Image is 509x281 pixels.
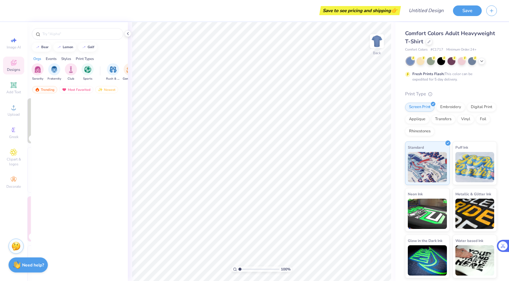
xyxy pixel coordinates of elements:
div: Print Type [405,91,497,98]
div: golf [88,45,94,49]
span: Comfort Colors Adult Heavyweight T-Shirt [405,30,495,45]
div: Print Types [76,56,94,61]
div: Embroidery [436,103,465,112]
strong: Need help? [22,262,44,268]
span: Sports [83,77,92,81]
span: Decorate [6,184,21,189]
span: Game Day [123,77,137,81]
img: Sports Image [84,66,91,73]
div: Orgs [33,56,41,61]
span: Image AI [7,45,21,50]
span: Add Text [6,90,21,94]
div: Foil [476,115,490,124]
img: most_fav.gif [62,88,67,92]
div: filter for Sports [82,63,94,81]
img: Fraternity Image [51,66,58,73]
div: Vinyl [457,115,474,124]
span: Sorority [32,77,43,81]
img: Glow in the Dark Ink [408,245,447,276]
div: Digital Print [467,103,496,112]
img: Back [371,35,383,47]
img: Neon Ink [408,199,447,229]
img: trend_line.gif [35,45,40,49]
div: Most Favorited [59,86,93,93]
span: Metallic & Glitter Ink [455,191,491,197]
button: Save [453,5,482,16]
button: filter button [82,63,94,81]
span: Neon Ink [408,191,423,197]
div: filter for Game Day [123,63,137,81]
img: 3b9aba4f-e317-4aa7-a679-c95a879539bd [28,98,72,143]
button: filter button [48,63,61,81]
img: Club Image [68,66,74,73]
img: Standard [408,152,447,182]
div: Trending [32,86,57,93]
div: Newest [95,86,118,93]
span: Fraternity [48,77,61,81]
img: trend_line.gif [57,45,62,49]
button: filter button [106,63,120,81]
img: trending.gif [35,88,40,92]
img: Metallic & Glitter Ink [455,199,494,229]
span: # C1717 [431,47,443,52]
img: trend_line.gif [82,45,86,49]
span: Water based Ink [455,237,483,244]
div: Save to see pricing and shipping [321,6,399,15]
div: Rhinestones [405,127,434,136]
div: filter for Sorority [32,63,44,81]
input: Untitled Design [404,5,448,17]
button: filter button [32,63,44,81]
span: Minimum Order: 24 + [446,47,477,52]
div: Styles [61,56,71,61]
img: Rush & Bid Image [110,66,117,73]
input: Try "Alpha" [42,31,119,37]
span: Standard [408,144,424,150]
button: filter button [123,63,137,81]
img: Water based Ink [455,245,494,276]
div: Transfers [431,115,455,124]
div: lemon [63,45,73,49]
span: Glow in the Dark Ink [408,237,442,244]
div: filter for Rush & Bid [106,63,120,81]
div: filter for Club [65,63,77,81]
span: Clipart & logos [3,157,24,167]
span: Rush & Bid [106,77,120,81]
img: Game Day Image [126,66,133,73]
span: Designs [7,67,20,72]
span: Upload [8,112,20,117]
span: Club [68,77,74,81]
img: Sorority Image [34,66,41,73]
div: Back [373,50,381,56]
span: Greek [9,134,18,139]
div: Events [46,56,57,61]
img: Newest.gif [98,88,103,92]
span: Puff Ink [455,144,468,150]
div: Applique [405,115,429,124]
button: lemon [53,43,76,52]
span: Comfort Colors [405,47,427,52]
img: Puff Ink [455,152,494,182]
button: filter button [65,63,77,81]
strong: Fresh Prints Flash: [412,71,444,76]
span: 100 % [281,266,291,272]
div: bear [41,45,48,49]
span: 👉 [391,7,398,14]
button: bear [32,43,51,52]
img: 9980f5e8-e6a1-4b4a-8839-2b0e9349023c [28,197,72,241]
div: Screen Print [405,103,434,112]
button: golf [78,43,97,52]
img: 587403a7-0594-4a7f-b2bd-0ca67a3ff8dd [28,147,72,192]
div: This color can be expedited for 5 day delivery. [412,71,487,82]
div: filter for Fraternity [48,63,61,81]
